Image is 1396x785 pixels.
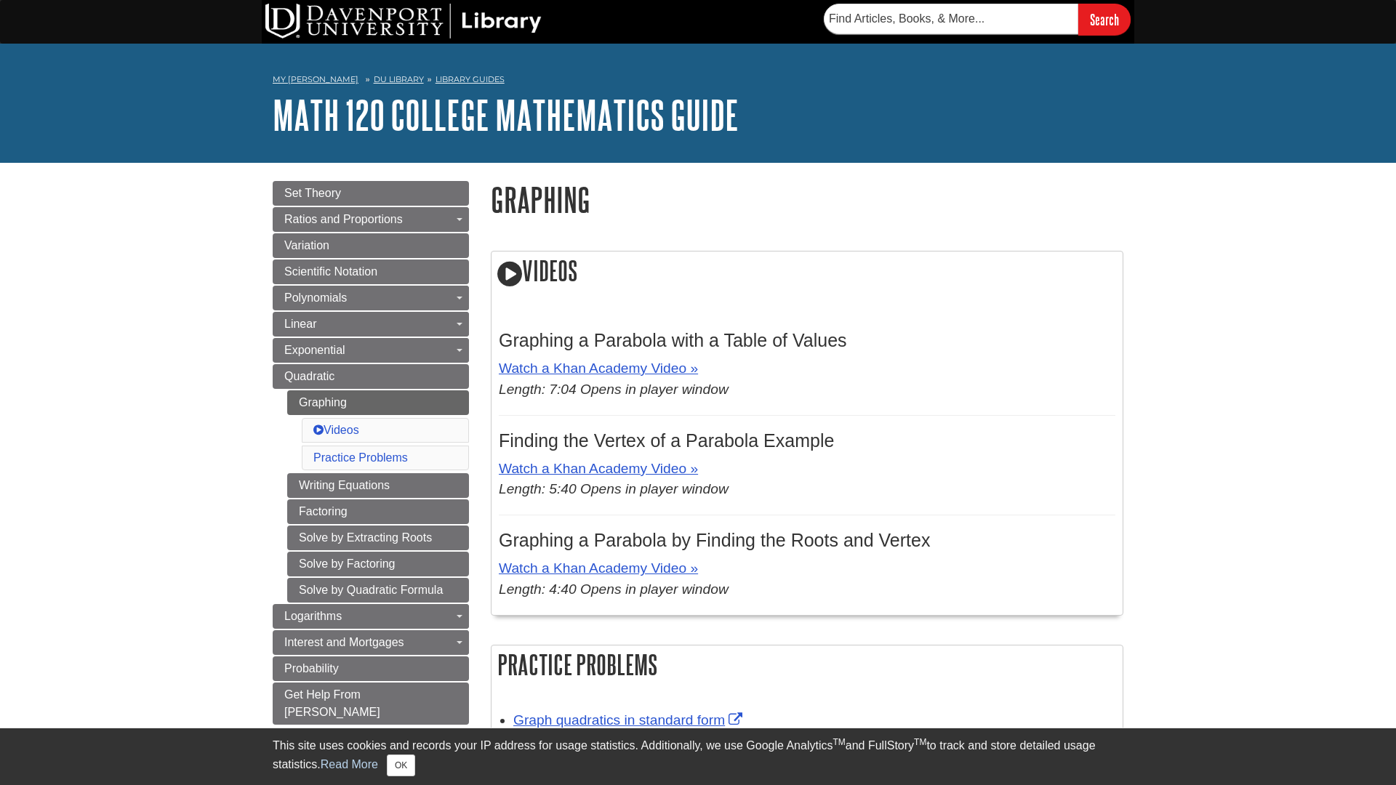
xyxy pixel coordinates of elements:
[265,4,542,39] img: DU Library
[284,662,339,675] span: Probability
[824,4,1131,35] form: Searches DU Library's articles, books, and more
[499,581,729,597] em: Length: 4:40 Opens in player window
[273,73,358,86] a: My [PERSON_NAME]
[513,712,746,728] a: Link opens in new window
[499,530,1115,551] h3: Graphing a Parabola by Finding the Roots and Vertex
[499,382,729,397] em: Length: 7:04 Opens in player window
[284,370,334,382] span: Quadratic
[284,213,403,225] span: Ratios and Proportions
[492,251,1123,293] h2: Videos
[273,181,469,725] div: Guide Page Menu
[284,344,345,356] span: Exponential
[499,481,729,496] em: Length: 5:40 Opens in player window
[499,560,698,576] a: Watch a Khan Academy Video »
[313,424,359,436] a: Videos
[273,683,469,725] a: Get Help From [PERSON_NAME]
[284,187,341,199] span: Set Theory
[499,361,698,376] a: Watch a Khan Academy Video »
[374,74,424,84] a: DU Library
[284,239,329,251] span: Variation
[273,338,469,363] a: Exponential
[273,70,1123,93] nav: breadcrumb
[273,207,469,232] a: Ratios and Proportions
[273,737,1123,776] div: This site uses cookies and records your IP address for usage statistics. Additionally, we use Goo...
[273,286,469,310] a: Polynomials
[284,636,404,648] span: Interest and Mortgages
[273,656,469,681] a: Probability
[273,92,739,137] a: MATH 120 College Mathematics Guide
[387,754,415,776] button: Close
[499,430,1115,451] h3: Finding the Vertex of a Parabola Example
[321,758,378,770] a: Read More
[284,291,347,304] span: Polynomials
[287,499,469,524] a: Factoring
[284,318,316,330] span: Linear
[833,737,845,747] sup: TM
[273,259,469,284] a: Scientific Notation
[1078,4,1131,35] input: Search
[914,737,926,747] sup: TM
[313,451,408,464] a: Practice Problems
[273,604,469,629] a: Logarithms
[273,181,469,206] a: Set Theory
[273,312,469,337] a: Linear
[273,233,469,258] a: Variation
[824,4,1078,34] input: Find Articles, Books, & More...
[436,74,505,84] a: Library Guides
[287,526,469,550] a: Solve by Extracting Roots
[491,181,1123,218] h1: Graphing
[499,461,698,476] a: Watch a Khan Academy Video »
[287,390,469,415] a: Graphing
[284,688,380,718] span: Get Help From [PERSON_NAME]
[287,473,469,498] a: Writing Equations
[499,330,1115,351] h3: Graphing a Parabola with a Table of Values
[273,630,469,655] a: Interest and Mortgages
[273,364,469,389] a: Quadratic
[287,578,469,603] a: Solve by Quadratic Formula
[284,265,377,278] span: Scientific Notation
[492,645,1123,684] h2: Practice Problems
[284,610,342,622] span: Logarithms
[287,552,469,576] a: Solve by Factoring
